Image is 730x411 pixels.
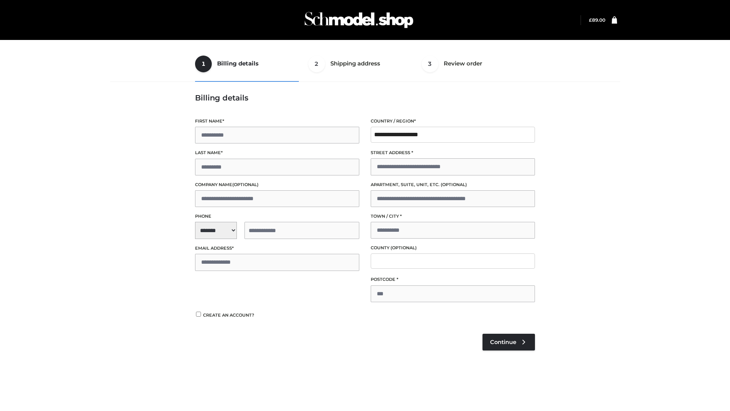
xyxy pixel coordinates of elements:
[441,182,467,187] span: (optional)
[371,244,535,252] label: County
[371,276,535,283] label: Postcode
[371,118,535,125] label: Country / Region
[195,118,359,125] label: First name
[482,334,535,350] a: Continue
[195,93,535,102] h3: Billing details
[589,17,605,23] bdi: 89.00
[371,181,535,188] label: Apartment, suite, unit, etc.
[195,245,359,252] label: Email address
[195,181,359,188] label: Company name
[371,149,535,156] label: Street address
[195,149,359,156] label: Last name
[589,17,605,23] a: £89.00
[203,312,254,318] span: Create an account?
[589,17,592,23] span: £
[195,312,202,317] input: Create an account?
[371,213,535,220] label: Town / City
[490,339,516,346] span: Continue
[302,5,416,35] img: Schmodel Admin 964
[390,245,417,250] span: (optional)
[232,182,259,187] span: (optional)
[195,213,359,220] label: Phone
